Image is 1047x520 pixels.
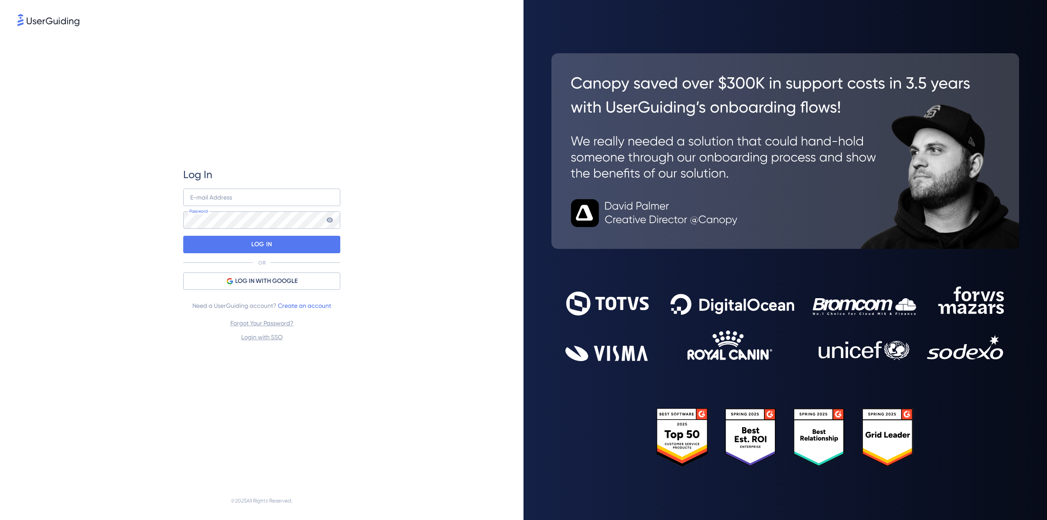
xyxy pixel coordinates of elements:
[551,53,1019,249] img: 26c0aa7c25a843aed4baddd2b5e0fa68.svg
[192,300,331,311] span: Need a UserGuiding account?
[251,238,272,251] p: LOG IN
[183,168,212,182] span: Log In
[258,259,266,266] p: OR
[231,496,293,506] span: © 2025 All Rights Reserved.
[565,286,1005,362] img: 9302ce2ac39453076f5bc0f2f2ca889b.svg
[241,334,283,341] a: Login with SSO
[278,302,331,309] a: Create an account
[230,320,294,327] a: Forgot Your Password?
[183,189,340,206] input: example@company.com
[657,408,914,467] img: 25303e33045975176eb484905ab012ff.svg
[235,276,298,286] span: LOG IN WITH GOOGLE
[17,14,79,26] img: 8faab4ba6bc7696a72372aa768b0286c.svg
